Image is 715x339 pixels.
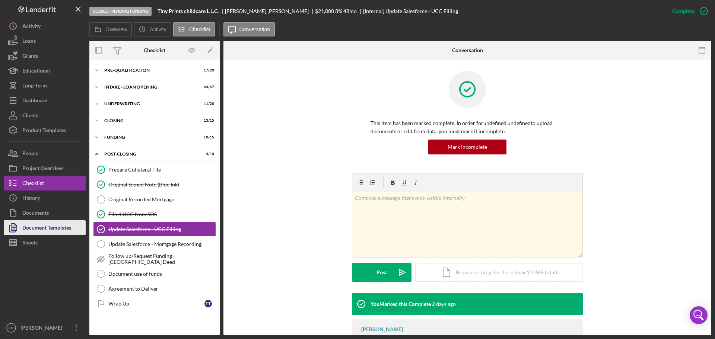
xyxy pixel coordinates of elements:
a: Original Signed Note (Blue Ink) [93,177,216,192]
div: [PERSON_NAME] [361,326,403,332]
label: Activity [150,26,166,32]
button: Sheets [4,235,86,250]
button: Checklist [173,22,215,36]
div: Closed - Pending Funding [89,7,152,16]
div: Dashboard [22,93,48,110]
div: Clients [22,108,38,125]
button: Clients [4,108,86,123]
div: Checklist [144,47,165,53]
div: Original Signed Note (Blue Ink) [108,182,216,188]
a: Document use of funds [93,266,216,281]
div: $21,000 [315,8,334,14]
div: Document Templates [22,220,71,237]
button: Complete [665,4,711,19]
div: History [22,191,40,207]
div: Agreement to Deliver [108,286,216,292]
div: Checklist [22,176,44,192]
div: Loans [22,33,36,50]
div: Documents [22,205,49,222]
div: [PERSON_NAME] [19,320,67,337]
button: Project Overview [4,161,86,176]
button: LD[PERSON_NAME] [4,320,86,335]
button: Post [352,263,411,282]
div: Wrap Up [108,301,204,307]
a: Follow up/Request Funding - [GEOGRAPHIC_DATA] Deed [93,252,216,266]
div: Pre-Qualification [104,68,196,73]
div: Product Templates [22,123,66,140]
div: Follow up/Request Funding - [GEOGRAPHIC_DATA] Deed [108,253,216,265]
div: [PERSON_NAME] [PERSON_NAME] [225,8,315,14]
label: Checklist [189,26,210,32]
div: Funding [104,135,196,140]
div: Document use of funds [108,271,216,277]
div: T T [204,300,212,307]
a: Checklist [4,176,86,191]
div: Filled UCC from SOS [108,211,216,217]
div: Original Recorded Mortgage [108,196,216,202]
label: Overview [105,26,127,32]
button: Long-Term [4,78,86,93]
div: Post [376,263,387,282]
div: [Internal] Update Salesforce - UCC Filling [363,8,458,14]
a: Wrap UpTT [93,296,216,311]
div: POST-CLOSING [104,152,196,156]
button: Conversation [223,22,275,36]
div: You Marked this Complete [371,301,431,307]
div: 44 / 47 [201,85,214,89]
div: CLOSING [104,118,196,123]
button: Mark Incomplete [428,140,506,154]
div: 17 / 20 [201,68,214,73]
div: People [22,146,38,163]
div: 11 / 20 [201,102,214,106]
div: Update Salesforce - Mortgage Recording [108,241,216,247]
div: Update Salesforce - UCC Filling [108,226,216,232]
a: Prepare Collateral File [93,162,216,177]
button: Loans [4,33,86,48]
button: Document Templates [4,220,86,235]
text: LD [9,326,13,330]
button: Activity [4,19,86,33]
button: People [4,146,86,161]
div: INTAKE - LOAN OPENING [104,85,196,89]
div: 13 / 15 [201,118,214,123]
a: Filled UCC from SOS [93,207,216,222]
div: Mark Incomplete [448,140,487,154]
button: Product Templates [4,123,86,138]
a: Update Salesforce - UCC Filling [93,222,216,237]
div: Prepare Collateral File [108,167,216,173]
div: Sheets [22,235,38,252]
div: Educational [22,63,50,80]
div: 4 / 10 [201,152,214,156]
div: Activity [22,19,41,35]
div: Long-Term [22,78,47,95]
button: Documents [4,205,86,220]
div: 10 / 15 [201,135,214,140]
div: 48 mo [343,8,357,14]
button: Activity [134,22,171,36]
button: Overview [89,22,132,36]
a: Update Salesforce - Mortgage Recording [93,237,216,252]
p: This item has been marked complete. In order for undefined undefined to upload documents or edit ... [371,119,564,136]
b: Tiny Prints childcare L.L.C. [158,8,219,14]
label: Conversation [239,26,270,32]
button: Dashboard [4,93,86,108]
button: Grants [4,48,86,63]
button: History [4,191,86,205]
time: 2025-10-07 14:54 [432,301,456,307]
div: 8 % [335,8,342,14]
div: Grants [22,48,38,65]
a: Original Recorded Mortgage [93,192,216,207]
button: Educational [4,63,86,78]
